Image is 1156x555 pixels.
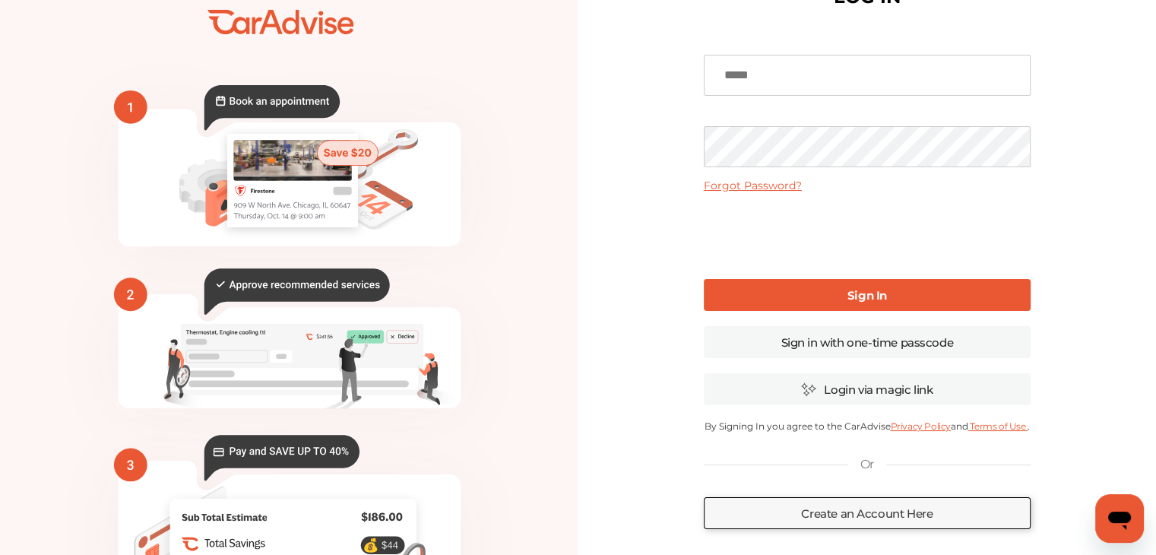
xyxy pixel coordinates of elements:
[847,288,887,303] b: Sign In
[890,420,950,432] a: Privacy Policy
[363,538,379,553] text: 💰
[704,179,802,192] a: Forgot Password?
[968,420,1028,432] a: Terms of Use
[860,456,874,473] p: Or
[752,205,983,264] iframe: reCAPTCHA
[801,382,816,397] img: magic_icon.32c66aac.svg
[1095,494,1144,543] iframe: Button to launch messaging window
[704,420,1031,432] p: By Signing In you agree to the CarAdvise and .
[704,279,1031,311] a: Sign In
[704,326,1031,358] a: Sign in with one-time passcode
[704,497,1031,529] a: Create an Account Here
[704,373,1031,405] a: Login via magic link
